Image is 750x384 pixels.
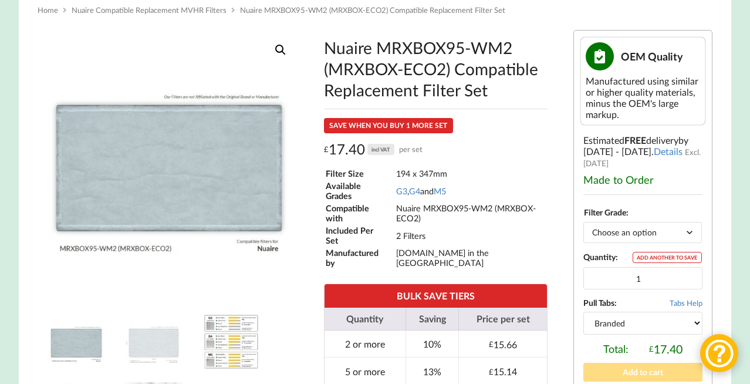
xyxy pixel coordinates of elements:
[583,173,702,186] div: Made to Order
[434,186,446,196] a: M5
[270,39,291,60] a: View full-screen image gallery
[583,134,688,157] span: by [DATE] - [DATE]
[458,308,547,331] th: Price per set
[621,50,683,63] span: OEM Quality
[325,308,406,331] th: Quantity
[586,75,700,120] div: Manufactured using similar or higher quality materials, minus the OEM's large markup.
[324,118,454,133] div: SAVE WHEN YOU BUY 1 MORE SET
[583,267,702,289] input: Product quantity
[324,140,329,159] span: £
[47,312,106,371] img: Nuaire MRXBOX95-WM2 Compatible MVHR Filter Replacement Set from MVHR.shop
[324,140,423,159] div: 17.40
[670,298,702,308] span: Tabs Help
[124,312,183,371] img: Dimensions and Filter Grade of the Nuaire MRXBOX95-WM2 (MRXBOX-ECO2) Compatible MVHR Filter Repla...
[396,225,546,246] td: 2 Filters
[406,308,458,331] th: Saving
[654,146,683,157] a: Details
[406,331,458,358] td: 10%
[325,168,394,179] td: Filter Size
[325,180,394,201] td: Available Grades
[367,144,394,155] div: incl VAT
[489,339,517,350] div: 15.66
[396,186,407,196] a: G3
[489,366,517,377] div: 15.14
[396,168,546,179] td: 194 x 347mm
[633,252,702,263] div: ADD ANOTHER TO SAVE
[300,30,564,294] img: Dimensions and Filter Grade of the Nuaire MRXBOX95-WM2 (MRXBOX-ECO2) Compatible MVHR Filter Repla...
[325,203,394,224] td: Compatible with
[396,247,546,268] td: [DOMAIN_NAME] in the [GEOGRAPHIC_DATA]
[489,367,494,376] span: £
[324,37,548,100] h1: Nuaire MRXBOX95-WM2 (MRXBOX-ECO2) Compatible Replacement Filter Set
[584,207,626,217] label: Filter Grade
[325,247,394,268] td: Manufactured by
[409,186,420,196] a: G4
[603,342,629,356] span: Total:
[38,5,58,15] a: Home
[202,312,261,371] img: A Table showing a comparison between G3, G4 and M5 for MVHR Filters and their efficiency at captu...
[489,339,494,349] span: £
[72,5,227,15] a: Nuaire Compatible Replacement MVHR Filters
[649,342,683,356] div: 17.40
[649,344,654,353] span: £
[399,140,423,159] span: per set
[583,363,702,381] button: Add to cart
[325,331,406,358] td: 2 or more
[396,203,546,224] td: Nuaire MRXBOX95-WM2 (MRXBOX-ECO2)
[624,134,646,146] b: FREE
[583,298,617,308] b: Pull Tabs:
[240,5,505,15] span: Nuaire MRXBOX95-WM2 (MRXBOX-ECO2) Compatible Replacement Filter Set
[325,225,394,246] td: Included Per Set
[396,180,546,201] td: , and
[325,284,548,307] th: BULK SAVE TIERS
